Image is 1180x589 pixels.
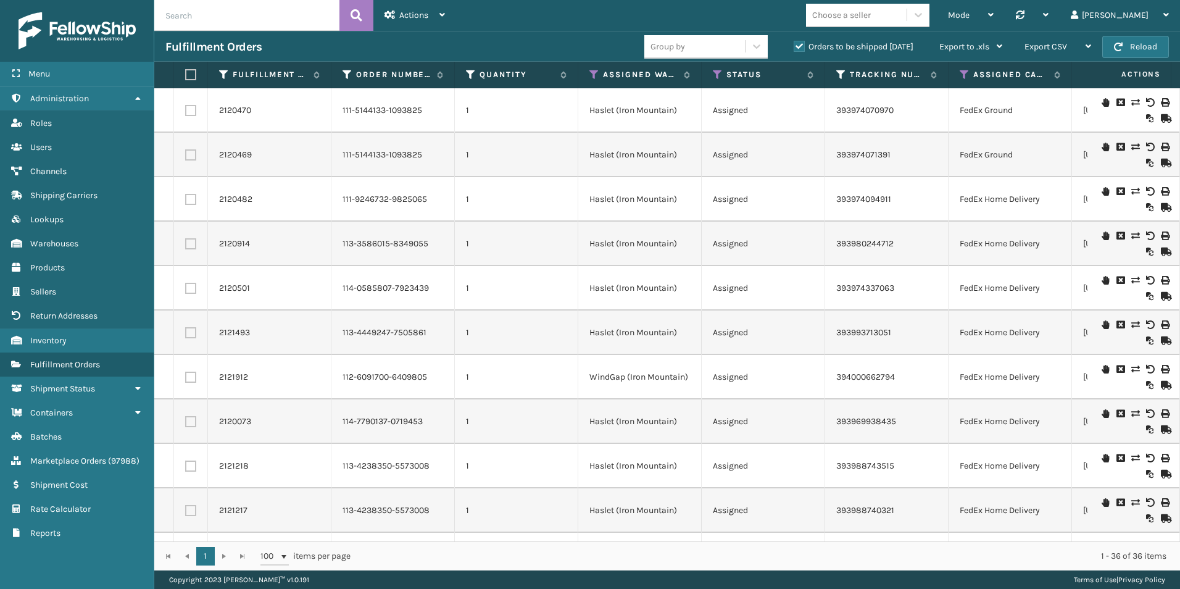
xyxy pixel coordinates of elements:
td: WindGap (Iron Mountain) [578,355,702,399]
td: 1 [455,444,578,488]
a: 111-5144133-1093825 [343,104,422,117]
span: Shipment Status [30,383,95,394]
a: 2120470 [219,104,251,117]
td: Haslet (Iron Mountain) [578,488,702,533]
label: Fulfillment Order Id [233,69,307,80]
a: 393988740321 [836,505,894,516]
td: Haslet (Iron Mountain) [578,311,702,355]
a: 2120914 [219,238,250,250]
span: Shipment Cost [30,480,88,490]
td: 1 [455,533,578,577]
td: Haslet (Iron Mountain) [578,444,702,488]
i: Mark as Shipped [1161,159,1168,167]
td: Assigned [702,311,825,355]
i: Cancel Fulfillment Order [1116,187,1124,196]
span: Products [30,262,65,273]
td: Assigned [702,177,825,222]
a: 2121493 [219,327,250,339]
td: FedEx Home Delivery [949,266,1072,311]
i: Print Label [1161,276,1168,285]
td: FedEx Home Delivery [949,399,1072,444]
span: Marketplace Orders [30,456,106,466]
span: Lookups [30,214,64,225]
a: 393974071391 [836,149,891,160]
a: 2120501 [219,282,250,294]
td: Assigned [702,88,825,133]
i: Mark as Shipped [1161,248,1168,256]
i: Cancel Fulfillment Order [1116,143,1124,151]
i: Print Label [1161,232,1168,240]
a: 113-4238350-5573008 [343,460,430,472]
a: 111-9246732-9825065 [343,193,427,206]
i: Reoptimize [1146,114,1153,123]
label: Quantity [480,69,554,80]
img: logo [19,12,136,49]
td: FedEx Home Delivery [949,488,1072,533]
span: Actions [399,10,428,20]
span: Fulfillment Orders [30,359,100,370]
td: Haslet (Iron Mountain) [578,533,702,577]
span: Containers [30,407,73,418]
i: On Hold [1102,232,1109,240]
td: FedEx Home Delivery [949,177,1072,222]
label: Tracking Number [850,69,924,80]
label: Assigned Carrier Service [973,69,1048,80]
span: items per page [260,547,351,566]
td: Assigned [702,355,825,399]
span: Users [30,142,52,152]
a: 393969938435 [836,416,896,427]
i: Void Label [1146,187,1153,196]
i: Void Label [1146,98,1153,107]
td: 1 [455,266,578,311]
a: 114-0585807-7923439 [343,282,429,294]
i: On Hold [1102,365,1109,374]
a: 393974337063 [836,283,894,293]
i: Cancel Fulfillment Order [1116,409,1124,418]
a: 2121217 [219,504,247,517]
i: Void Label [1146,498,1153,507]
i: Mark as Shipped [1161,470,1168,478]
i: Print Label [1161,498,1168,507]
i: Mark as Shipped [1161,425,1168,434]
i: Cancel Fulfillment Order [1116,454,1124,462]
i: On Hold [1102,98,1109,107]
td: Assigned [702,222,825,266]
a: 394000662794 [836,372,895,382]
span: Actions [1082,64,1168,85]
i: Change shipping [1131,187,1139,196]
i: Print Label [1161,143,1168,151]
i: Reoptimize [1146,381,1153,390]
i: Reoptimize [1146,203,1153,212]
td: Haslet (Iron Mountain) [578,222,702,266]
i: Cancel Fulfillment Order [1116,498,1124,507]
td: Assigned [702,444,825,488]
a: 114-7790137-0719453 [343,416,423,428]
a: 393980244712 [836,238,894,249]
i: Print Label [1161,454,1168,462]
td: 1 [455,311,578,355]
i: Mark as Shipped [1161,336,1168,345]
td: Haslet (Iron Mountain) [578,266,702,311]
td: FedEx Home Delivery [949,533,1072,577]
a: 393993713051 [836,327,891,338]
a: 393974070970 [836,105,894,115]
label: Status [726,69,801,80]
i: Reoptimize [1146,248,1153,256]
span: Batches [30,432,62,442]
a: Terms of Use [1074,575,1116,584]
td: Haslet (Iron Mountain) [578,88,702,133]
p: Copyright 2023 [PERSON_NAME]™ v 1.0.191 [169,570,309,589]
h3: Fulfillment Orders [165,40,262,54]
i: Cancel Fulfillment Order [1116,320,1124,329]
i: Change shipping [1131,454,1139,462]
i: Void Label [1146,232,1153,240]
td: 1 [455,222,578,266]
span: Inventory [30,335,67,346]
i: Mark as Shipped [1161,203,1168,212]
a: 113-3586015-8349055 [343,238,428,250]
i: Cancel Fulfillment Order [1116,365,1124,374]
a: 2120073 [219,416,251,428]
span: Roles [30,118,52,128]
span: Rate Calculator [30,504,91,514]
a: 2120482 [219,193,252,206]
